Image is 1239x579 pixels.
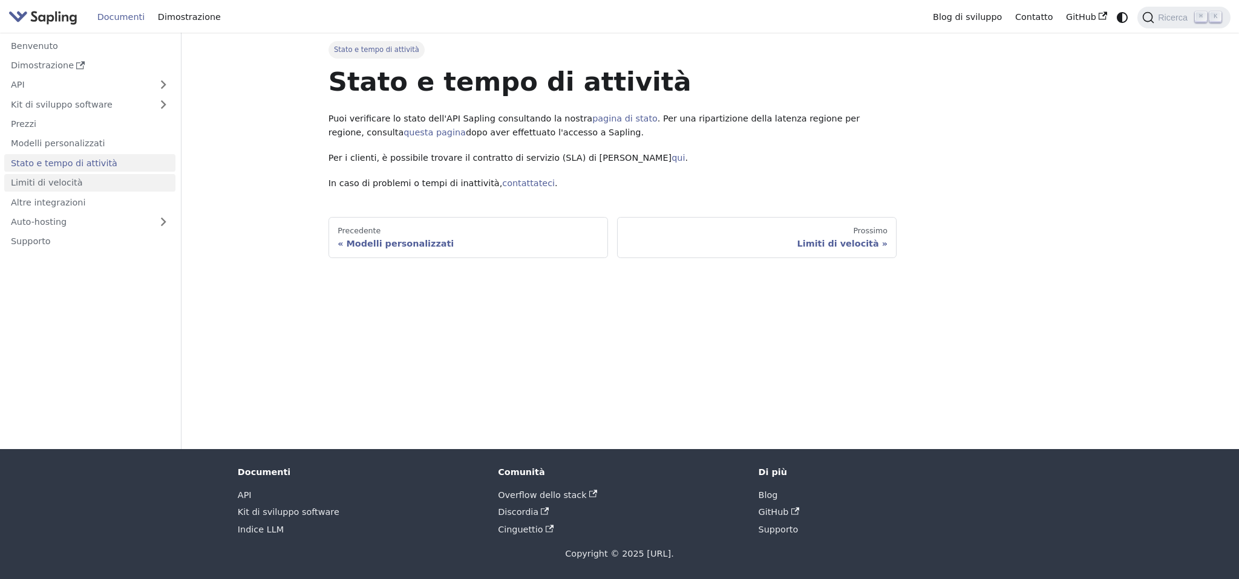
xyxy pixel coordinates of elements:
font: Altre integrazioni [11,198,85,207]
font: In caso di problemi o tempi di inattività, [329,178,502,188]
font: Comunità [498,467,544,477]
a: Limiti di velocità [4,174,175,192]
a: Benvenuto [4,37,175,54]
a: Blog di sviluppo [926,8,1009,27]
a: questa pagina [404,128,466,137]
a: Kit di sviluppo software [4,95,151,113]
font: Puoi verificare lo stato dell'API Sapling consultando la nostra [329,114,592,123]
a: Dimostrazione [4,57,175,74]
font: . [555,178,558,188]
font: API [11,80,25,89]
a: API [238,490,252,500]
button: Passa dalla modalità scura a quella chiara (attualmente modalità di sistema) [1114,8,1131,26]
a: Cinguettio [498,525,554,534]
kbd: ⌘ [1195,11,1207,22]
font: Overflow dello stack [498,490,586,500]
a: Blog [759,490,778,500]
font: GitHub [1066,12,1096,22]
font: Dimostrazione [158,12,221,22]
a: Discordia [498,507,549,517]
a: Kit di sviluppo software [238,507,339,517]
a: Prezzi [4,115,175,133]
a: contattateci [502,178,555,188]
font: Documenti [238,467,290,477]
a: Altre integrazioni [4,193,175,211]
nav: Pagine di documenti [329,217,897,258]
a: qui [672,153,685,163]
font: Supporto [11,236,51,246]
font: Modelli personalizzati [347,239,454,248]
a: Supporto [4,233,175,250]
a: GitHub [1059,8,1113,27]
button: Espandi la categoria della barra laterale 'SDK' [151,95,175,113]
a: Supporto [759,525,799,534]
a: GitHub [759,507,800,517]
font: Discordia [498,507,538,517]
font: Precedente [338,226,381,235]
a: API [4,76,151,94]
font: Limiti di velocità [11,178,83,187]
font: GitHub [759,507,789,517]
a: Indice LLM [238,525,284,534]
font: Per i clienti, è possibile trovare il contratto di servizio (SLA) di [PERSON_NAME] [329,153,672,163]
a: Modelli personalizzati [4,135,175,152]
font: Auto-hosting [11,217,67,227]
a: Overflow dello stack [498,490,597,500]
font: Benvenuto [11,41,58,51]
font: Copyright © 2025 [URL]. [565,549,673,558]
font: . [685,153,688,163]
font: dopo aver effettuato l'accesso a Sapling. [466,128,644,137]
a: PrecedenteModelli personalizzati [329,217,609,258]
a: Documenti [91,8,151,27]
nav: Briciole di pane [329,41,897,58]
font: Prossimo [853,226,888,235]
img: Alberello.ai [8,8,77,26]
a: pagina di stato [592,114,658,123]
font: Stato e tempo di attività [329,66,691,97]
font: Ricerca [1158,13,1188,22]
a: ProssimoLimiti di velocità [617,217,897,258]
font: Prezzi [11,119,36,129]
button: Espandi la categoria della barra laterale 'API' [151,76,175,94]
font: Dimostrazione [11,60,74,70]
kbd: K [1209,11,1221,22]
font: Modelli personalizzati [11,138,105,148]
button: Cerca (Comando+K) [1137,7,1230,28]
font: Di più [759,467,787,477]
font: Documenti [97,12,145,22]
font: Blog di sviluppo [933,12,1002,22]
font: Stato e tempo di attività [334,45,419,54]
font: Contatto [1015,12,1053,22]
font: Cinguettio [498,525,543,534]
font: Stato e tempo di attività [11,158,117,168]
a: Auto-hosting [4,213,175,231]
a: Alberello.ai [8,8,82,26]
a: Contatto [1009,8,1059,27]
a: Stato e tempo di attività [4,154,175,172]
font: Limiti di velocità [797,239,879,248]
a: Dimostrazione [151,8,227,27]
font: Kit di sviluppo software [11,100,113,109]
